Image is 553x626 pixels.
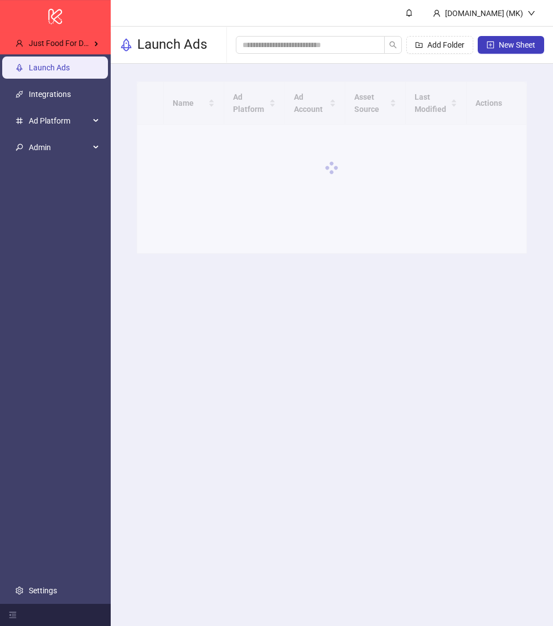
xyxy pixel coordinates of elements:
[499,40,535,49] span: New Sheet
[15,39,23,47] span: user
[441,7,528,19] div: [DOMAIN_NAME] (MK)
[29,63,70,72] a: Launch Ads
[15,117,23,125] span: number
[29,136,90,158] span: Admin
[406,36,473,54] button: Add Folder
[427,40,464,49] span: Add Folder
[9,611,17,619] span: menu-fold
[29,39,96,48] span: Just Food For Dogs
[487,41,494,49] span: plus-square
[29,90,71,99] a: Integrations
[29,110,90,132] span: Ad Platform
[405,9,413,17] span: bell
[415,41,423,49] span: folder-add
[433,9,441,17] span: user
[478,36,544,54] button: New Sheet
[120,38,133,52] span: rocket
[29,586,57,595] a: Settings
[528,9,535,17] span: down
[15,143,23,151] span: key
[389,41,397,49] span: search
[137,36,207,54] h3: Launch Ads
